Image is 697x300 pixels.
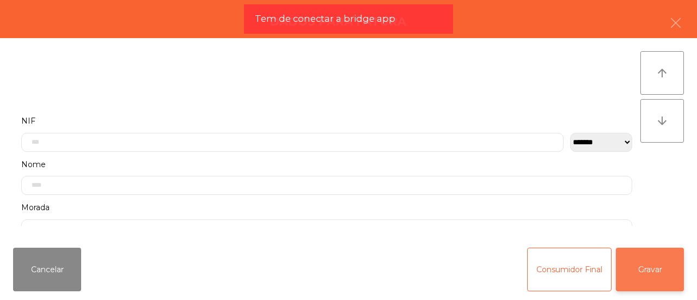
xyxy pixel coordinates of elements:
button: arrow_upward [640,51,684,95]
span: Nome [21,157,46,172]
i: arrow_upward [656,66,669,79]
span: NIF [21,114,35,128]
span: Morada [21,200,50,215]
button: Consumidor Final [527,248,612,291]
button: Gravar [616,248,684,291]
button: Cancelar [13,248,81,291]
span: Tem de conectar a bridge app [255,12,395,26]
button: arrow_downward [640,99,684,143]
i: arrow_downward [656,114,669,127]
